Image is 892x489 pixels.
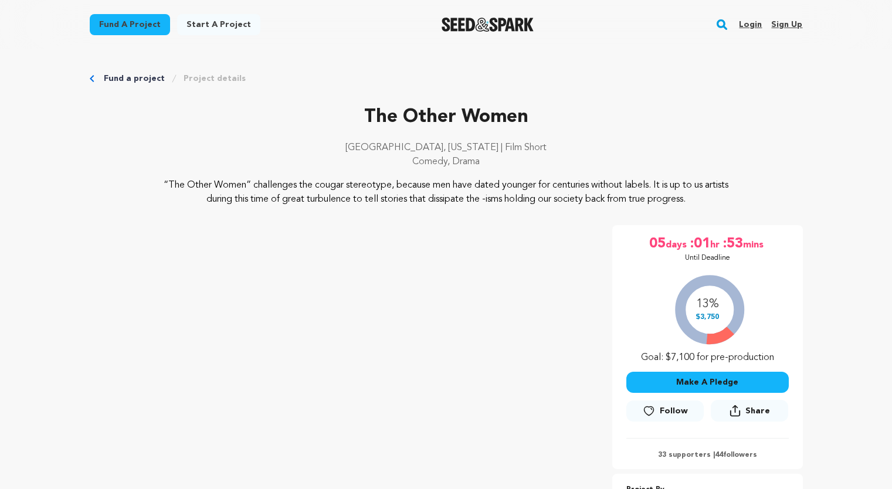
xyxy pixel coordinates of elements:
[90,14,170,35] a: Fund a project
[710,235,722,253] span: hr
[711,400,788,422] button: Share
[184,73,246,84] a: Project details
[722,235,743,253] span: :53
[715,451,723,459] span: 44
[104,73,165,84] a: Fund a project
[161,178,731,206] p: “The Other Women” challenges the cougar stereotype, because men have dated younger for centuries ...
[626,372,789,393] button: Make A Pledge
[90,155,803,169] p: Comedy, Drama
[649,235,666,253] span: 05
[743,235,766,253] span: mins
[442,18,534,32] img: Seed&Spark Logo Dark Mode
[90,73,803,84] div: Breadcrumb
[745,405,770,417] span: Share
[739,15,762,34] a: Login
[626,450,789,460] p: 33 supporters | followers
[442,18,534,32] a: Seed&Spark Homepage
[90,141,803,155] p: [GEOGRAPHIC_DATA], [US_STATE] | Film Short
[685,253,730,263] p: Until Deadline
[177,14,260,35] a: Start a project
[689,235,710,253] span: :01
[666,235,689,253] span: days
[90,103,803,131] p: The Other Women
[711,400,788,426] span: Share
[660,405,688,417] span: Follow
[771,15,802,34] a: Sign up
[626,400,704,422] a: Follow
